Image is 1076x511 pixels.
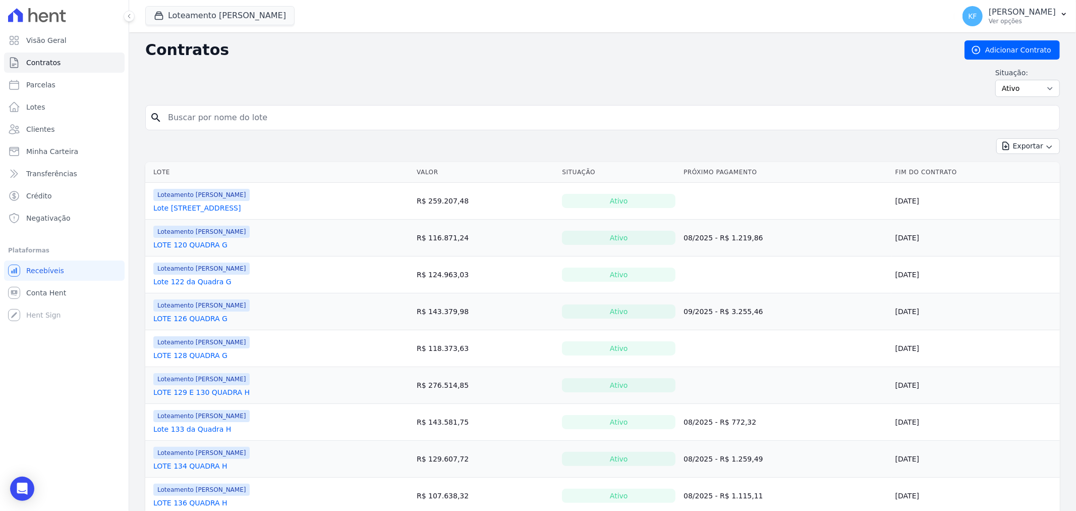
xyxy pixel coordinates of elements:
div: Ativo [562,415,675,429]
div: Ativo [562,452,675,466]
div: Ativo [562,489,675,503]
td: R$ 259.207,48 [413,183,558,220]
a: Conta Hent [4,283,125,303]
div: Ativo [562,231,675,245]
td: [DATE] [891,330,1060,367]
h2: Contratos [145,41,948,59]
p: Ver opções [989,17,1056,25]
a: LOTE 126 QUADRA G [153,314,228,324]
a: Contratos [4,53,125,73]
th: Valor [413,162,558,183]
span: Loteamento [PERSON_NAME] [153,263,250,275]
th: Lote [145,162,413,183]
span: Contratos [26,58,61,68]
input: Buscar por nome do lote [162,108,1055,128]
td: R$ 143.581,75 [413,404,558,441]
th: Fim do Contrato [891,162,1060,183]
td: R$ 276.514,85 [413,367,558,404]
a: Visão Geral [4,30,125,50]
span: Loteamento [PERSON_NAME] [153,189,250,201]
div: Ativo [562,341,675,355]
td: [DATE] [891,257,1060,293]
td: [DATE] [891,183,1060,220]
td: R$ 143.379,98 [413,293,558,330]
a: Recebíveis [4,261,125,281]
a: Clientes [4,119,125,139]
p: [PERSON_NAME] [989,7,1056,17]
span: Clientes [26,124,54,134]
div: Ativo [562,268,675,282]
div: Open Intercom Messenger [10,477,34,501]
a: Transferências [4,164,125,184]
span: Visão Geral [26,35,67,45]
a: Parcelas [4,75,125,95]
a: 08/2025 - R$ 1.219,86 [684,234,763,242]
span: Recebíveis [26,266,64,276]
span: Loteamento [PERSON_NAME] [153,484,250,496]
span: Loteamento [PERSON_NAME] [153,373,250,385]
a: Lote 122 da Quadra G [153,277,232,287]
td: [DATE] [891,404,1060,441]
td: [DATE] [891,441,1060,478]
label: Situação: [995,68,1060,78]
button: Exportar [996,138,1060,154]
td: R$ 118.373,63 [413,330,558,367]
a: LOTE 134 QUADRA H [153,461,228,471]
div: Plataformas [8,244,121,257]
div: Ativo [562,378,675,392]
td: [DATE] [891,220,1060,257]
span: Loteamento [PERSON_NAME] [153,447,250,459]
td: [DATE] [891,367,1060,404]
button: KF [PERSON_NAME] Ver opções [954,2,1076,30]
span: Loteamento [PERSON_NAME] [153,299,250,312]
a: Lotes [4,97,125,117]
a: 09/2025 - R$ 3.255,46 [684,308,763,316]
a: Minha Carteira [4,141,125,162]
a: Negativação [4,208,125,228]
span: Negativação [26,213,71,223]
i: search [150,112,162,124]
span: Conta Hent [26,288,66,298]
span: Loteamento [PERSON_NAME] [153,336,250,348]
a: Lote 133 da Quadra H [153,424,231,434]
a: LOTE 136 QUADRA H [153,498,228,508]
span: Crédito [26,191,52,201]
a: 08/2025 - R$ 772,32 [684,418,756,426]
a: LOTE 128 QUADRA G [153,350,228,361]
a: Adicionar Contrato [965,40,1060,60]
button: Loteamento [PERSON_NAME] [145,6,295,25]
a: LOTE 120 QUADRA G [153,240,228,250]
div: Ativo [562,304,675,319]
a: 08/2025 - R$ 1.115,11 [684,492,763,500]
a: Crédito [4,186,125,206]
span: Loteamento [PERSON_NAME] [153,410,250,422]
td: R$ 116.871,24 [413,220,558,257]
span: Parcelas [26,80,55,90]
th: Situação [558,162,679,183]
td: R$ 124.963,03 [413,257,558,293]
div: Ativo [562,194,675,208]
td: R$ 129.607,72 [413,441,558,478]
a: LOTE 129 E 130 QUADRA H [153,387,250,397]
span: Minha Carteira [26,146,78,157]
a: Lote [STREET_ADDRESS] [153,203,241,213]
span: Lotes [26,102,45,112]
span: Transferências [26,169,77,179]
td: [DATE] [891,293,1060,330]
th: Próximo Pagamento [679,162,891,183]
span: Loteamento [PERSON_NAME] [153,226,250,238]
a: 08/2025 - R$ 1.259,49 [684,455,763,463]
span: KF [968,13,977,20]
